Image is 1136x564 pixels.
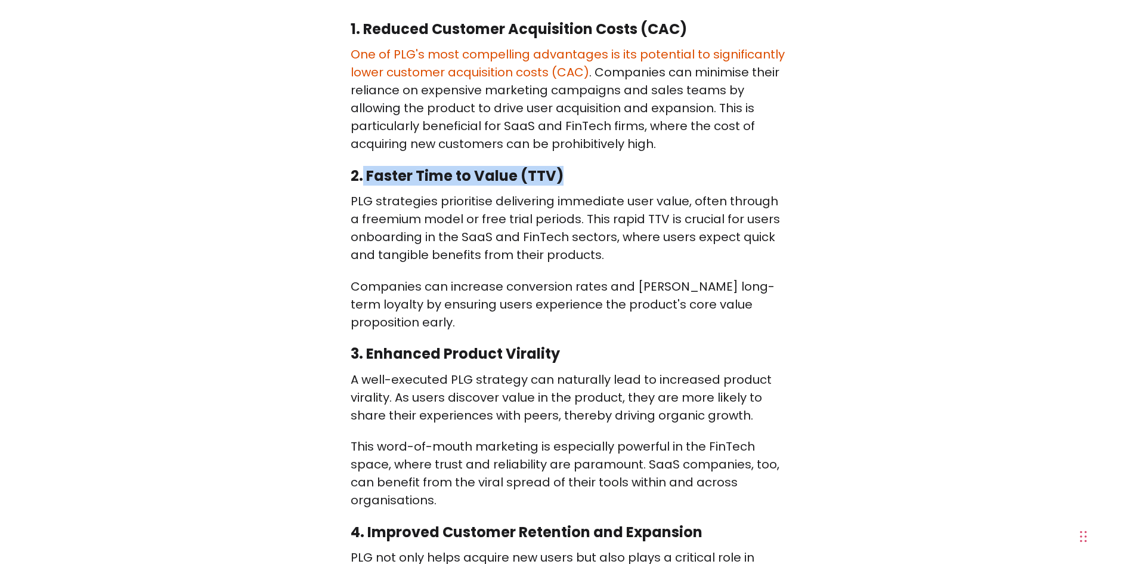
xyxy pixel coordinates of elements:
[869,415,1136,564] iframe: Chat Widget
[351,344,786,363] h3: 3. Enhanced Product Virality
[351,20,786,39] h3: 1. Reduced Customer Acquisition Costs (CAC)
[351,371,786,424] p: A well-executed PLG strategy can naturally lead to increased product virality. As users discover ...
[351,167,786,186] h3: 2. Faster Time to Value (TTV)
[351,523,786,542] h3: 4. Improved Customer Retention and Expansion
[1080,519,1087,554] div: Arrastar
[351,192,786,264] p: PLG strategies prioritise delivering immediate user value, often through a freemium model or free...
[351,278,786,331] p: Companies can increase conversion rates and [PERSON_NAME] long-term loyalty by ensuring users exp...
[869,415,1136,564] div: Widget de chat
[351,437,786,509] p: This word-of-mouth marketing is especially powerful in the FinTech space, where trust and reliabi...
[351,46,785,81] a: One of PLG's most compelling advantages is its potential to significantly lower customer acquisit...
[351,45,786,153] p: . Companies can minimise their reliance on expensive marketing campaigns and sales teams by allow...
